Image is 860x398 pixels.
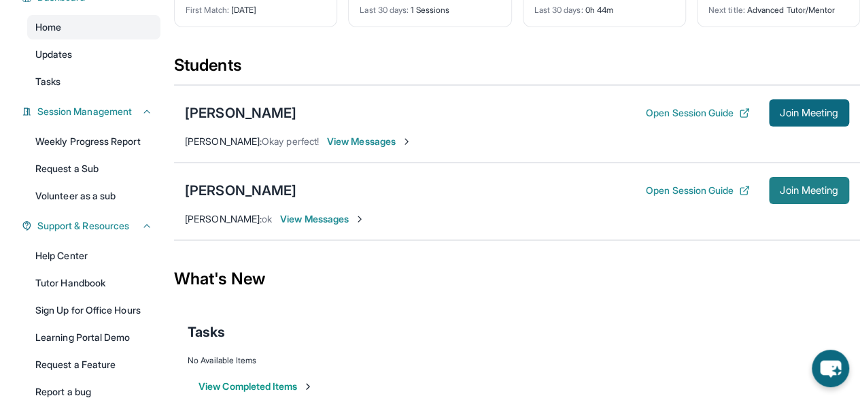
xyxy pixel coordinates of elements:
button: Join Meeting [769,99,849,127]
button: Join Meeting [769,177,849,204]
span: [PERSON_NAME] : [185,135,262,147]
div: What's New [174,249,860,309]
span: Tasks [188,322,225,342]
img: Chevron-Right [354,214,365,225]
button: Support & Resources [32,219,152,233]
a: Request a Feature [27,352,160,377]
span: Support & Resources [37,219,129,233]
a: Updates [27,42,160,67]
a: Learning Portal Demo [27,325,160,350]
a: Help Center [27,244,160,268]
button: Open Session Guide [646,106,750,120]
a: Tasks [27,69,160,94]
a: Request a Sub [27,156,160,181]
button: View Completed Items [199,380,313,393]
div: [PERSON_NAME] [185,181,296,200]
a: Sign Up for Office Hours [27,298,160,322]
span: Session Management [37,105,132,118]
span: [PERSON_NAME] : [185,213,262,225]
a: Home [27,15,160,39]
button: Open Session Guide [646,184,750,197]
div: Students [174,54,860,84]
div: No Available Items [188,355,846,366]
span: Join Meeting [780,186,838,195]
span: Last 30 days : [534,5,583,15]
span: Tasks [35,75,61,88]
span: View Messages [327,135,412,148]
span: ok [262,213,272,225]
img: Chevron-Right [401,136,412,147]
span: Home [35,20,61,34]
span: Last 30 days : [360,5,409,15]
span: Updates [35,48,73,61]
button: chat-button [812,350,849,387]
span: Join Meeting [780,109,838,117]
button: Session Management [32,105,152,118]
a: Volunteer as a sub [27,184,160,208]
a: Weekly Progress Report [27,129,160,154]
span: First Match : [186,5,229,15]
div: [PERSON_NAME] [185,103,296,122]
span: Next title : [708,5,745,15]
a: Tutor Handbook [27,271,160,295]
span: View Messages [280,212,365,226]
span: Okay perfect! [262,135,319,147]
